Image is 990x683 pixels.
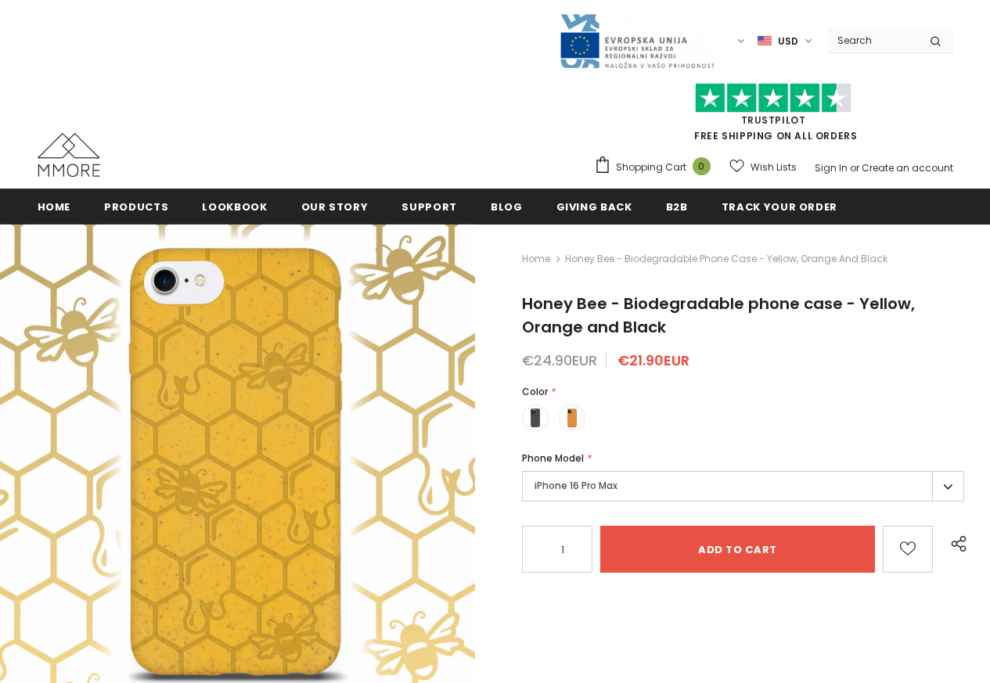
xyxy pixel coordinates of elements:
a: B2B [666,189,688,224]
a: Home [522,250,550,268]
a: Create an account [862,161,953,174]
a: Trustpilot [741,113,806,127]
span: Lookbook [202,200,267,214]
img: MMORE Cases [38,133,100,177]
span: 0 [693,157,711,175]
a: Track your order [722,189,837,224]
span: Phone Model [522,451,584,465]
span: Products [104,200,168,214]
img: Trust Pilot Stars [695,83,851,113]
img: USD [758,34,772,48]
a: Sign In [815,161,848,174]
a: Blog [491,189,523,224]
span: Blog [491,200,523,214]
a: Lookbook [202,189,267,224]
span: Honey Bee - Biodegradable phone case - Yellow, Orange and Black [522,293,915,338]
a: Products [104,189,168,224]
input: Search Site [828,29,918,52]
a: Giving back [556,189,632,224]
span: Color [522,385,548,398]
span: USD [778,34,798,49]
span: Honey Bee - Biodegradable phone case - Yellow, Orange and Black [565,250,887,268]
a: Javni Razpis [559,34,715,47]
span: Home [38,200,71,214]
label: iPhone 16 Pro Max [522,471,964,501]
span: €24.90EUR [522,350,597,370]
a: Our Story [301,189,369,224]
span: B2B [666,200,688,214]
input: Add to cart [600,526,875,573]
span: Wish Lists [751,160,797,175]
a: Shopping Cart 0 [594,156,718,179]
span: or [850,161,859,174]
a: support [401,189,457,224]
a: Wish Lists [729,153,797,181]
span: FREE SHIPPING ON ALL ORDERS [594,90,953,142]
span: Our Story [301,200,369,214]
span: Shopping Cart [616,160,686,175]
img: Javni Razpis [559,13,715,70]
span: Track your order [722,200,837,214]
a: Home [38,189,71,224]
span: support [401,200,457,214]
span: Giving back [556,200,632,214]
span: €21.90EUR [617,350,689,370]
